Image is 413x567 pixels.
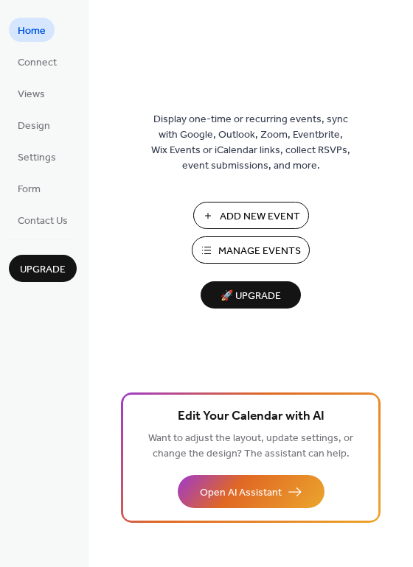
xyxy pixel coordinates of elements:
[9,18,55,42] a: Home
[151,112,350,174] span: Display one-time or recurring events, sync with Google, Outlook, Zoom, Eventbrite, Wix Events or ...
[18,55,57,71] span: Connect
[178,475,324,508] button: Open AI Assistant
[200,485,282,501] span: Open AI Assistant
[20,262,66,278] span: Upgrade
[148,429,353,464] span: Want to adjust the layout, update settings, or change the design? The assistant can help.
[18,182,41,197] span: Form
[9,176,49,200] a: Form
[18,119,50,134] span: Design
[9,113,59,137] a: Design
[218,244,301,259] span: Manage Events
[9,81,54,105] a: Views
[18,214,68,229] span: Contact Us
[209,286,292,306] span: 🚀 Upgrade
[9,144,65,169] a: Settings
[9,49,66,74] a: Connect
[18,150,56,166] span: Settings
[193,202,309,229] button: Add New Event
[18,24,46,39] span: Home
[9,208,77,232] a: Contact Us
[201,281,301,309] button: 🚀 Upgrade
[192,236,310,264] button: Manage Events
[178,406,324,427] span: Edit Your Calendar with AI
[220,209,300,225] span: Add New Event
[9,255,77,282] button: Upgrade
[18,87,45,102] span: Views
